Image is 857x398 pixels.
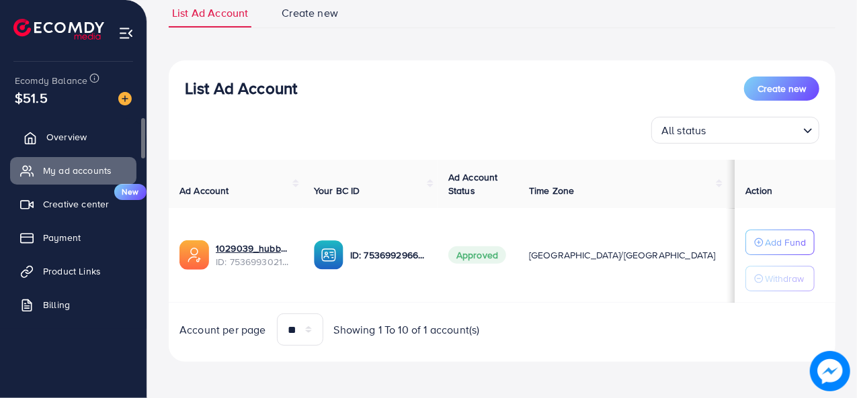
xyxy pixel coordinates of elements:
[216,242,292,255] a: 1029039_hubbulmisk_1754842963643
[114,184,147,200] span: New
[448,246,506,264] span: Approved
[179,184,229,197] span: Ad Account
[765,270,804,287] p: Withdraw
[651,117,819,144] div: Search for option
[10,291,136,318] a: Billing
[15,88,48,107] span: $51.5
[744,77,819,101] button: Create new
[765,234,806,250] p: Add Fund
[46,130,87,144] span: Overview
[710,118,798,140] input: Search for option
[10,224,136,251] a: Payment
[179,322,266,338] span: Account per page
[745,266,815,291] button: Withdraw
[350,247,427,263] p: ID: 7536992966334808080
[334,322,480,338] span: Showing 1 To 10 of 1 account(s)
[10,191,136,217] a: Creative centerNew
[448,170,498,197] span: Ad Account Status
[13,19,104,40] img: logo
[172,5,248,21] span: List Ad Account
[529,184,574,197] span: Time Zone
[43,231,81,244] span: Payment
[15,74,87,87] span: Ecomdy Balance
[118,26,134,41] img: menu
[185,79,297,98] h3: List Ad Account
[118,92,132,105] img: image
[745,230,815,255] button: Add Fund
[179,240,209,270] img: ic-ads-acc.e4c84228.svg
[314,240,343,270] img: ic-ba-acc.ded83a64.svg
[43,298,70,311] span: Billing
[282,5,338,21] span: Create new
[216,242,292,269] div: <span class='underline'>1029039_hubbulmisk_1754842963643</span></br>7536993021360128016
[43,264,101,278] span: Product Links
[745,184,772,197] span: Action
[43,197,109,211] span: Creative center
[659,121,709,140] span: All status
[10,123,136,150] a: Overview
[811,352,848,389] img: image
[10,258,136,285] a: Product Links
[314,184,360,197] span: Your BC ID
[216,255,292,268] span: ID: 7536993021360128016
[43,164,112,177] span: My ad accounts
[529,248,716,262] span: [GEOGRAPHIC_DATA]/[GEOGRAPHIC_DATA]
[10,157,136,184] a: My ad accounts
[758,82,806,95] span: Create new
